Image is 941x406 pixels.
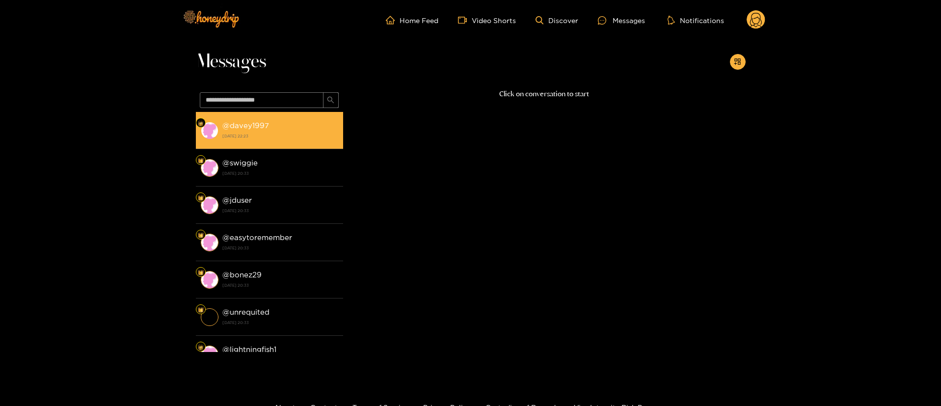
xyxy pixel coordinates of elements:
[222,159,258,167] strong: @ swiggie
[198,344,204,350] img: Fan Level
[222,196,252,204] strong: @ jduser
[222,244,338,252] strong: [DATE] 20:33
[201,122,218,139] img: conversation
[222,233,292,242] strong: @ easytoremember
[343,88,746,100] p: Click on conversation to start
[327,96,334,105] span: search
[201,271,218,289] img: conversation
[323,92,339,108] button: search
[198,158,204,163] img: Fan Level
[598,15,645,26] div: Messages
[458,16,472,25] span: video-camera
[201,159,218,177] img: conversation
[198,270,204,275] img: Fan Level
[386,16,438,25] a: Home Feed
[198,232,204,238] img: Fan Level
[222,132,338,140] strong: [DATE] 22:23
[222,206,338,215] strong: [DATE] 20:33
[730,54,746,70] button: appstore-add
[222,318,338,327] strong: [DATE] 20:33
[734,58,741,66] span: appstore-add
[536,16,578,25] a: Discover
[222,345,276,353] strong: @ lightningfish1
[222,121,269,130] strong: @ davey1997
[198,307,204,313] img: Fan Level
[458,16,516,25] a: Video Shorts
[222,281,338,290] strong: [DATE] 20:33
[222,271,262,279] strong: @ bonez29
[222,169,338,178] strong: [DATE] 20:33
[665,15,727,25] button: Notifications
[386,16,400,25] span: home
[201,196,218,214] img: conversation
[196,50,266,74] span: Messages
[198,120,204,126] img: Fan Level
[201,346,218,363] img: conversation
[198,195,204,201] img: Fan Level
[222,308,269,316] strong: @ unrequited
[201,308,218,326] img: conversation
[201,234,218,251] img: conversation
